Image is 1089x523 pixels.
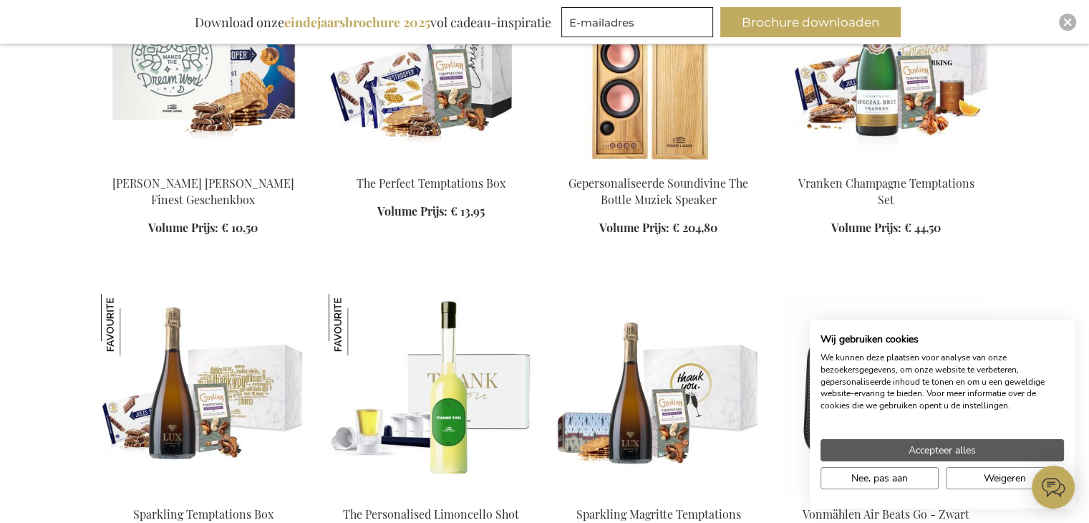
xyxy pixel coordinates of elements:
[821,352,1064,412] p: We kunnen deze plaatsen voor analyse van onze bezoekersgegevens, om onze website te verbeteren, g...
[821,333,1064,346] h2: Wij gebruiken cookies
[946,467,1064,489] button: Alle cookies weigeren
[1059,14,1076,31] div: Close
[798,176,974,207] a: Vranken Champagne Temptations Set
[599,220,717,236] a: Volume Prijs: € 204,80
[821,467,939,489] button: Pas cookie voorkeuren aan
[284,14,430,31] b: eindejaarsbrochure 2025
[329,294,390,355] img: The Personalised Limoncello Shot Set
[984,471,1026,486] span: Weigeren
[377,203,447,219] span: Volume Prijs:
[133,507,274,522] a: Sparkling Temptations Box
[672,220,717,235] span: € 204,80
[904,220,941,235] span: € 44,50
[329,158,533,171] a: The Perfect Temptations Box The Perfect Temptations Box
[357,176,505,191] a: The Perfect Temptations Box
[101,294,163,355] img: Sparkling Temptations Box
[1063,18,1072,27] img: Close
[188,7,558,37] div: Download onze vol cadeau-inspiratie
[720,7,901,37] button: Brochure downloaden
[556,158,761,171] a: Personalised Soundivine The Bottle Music Speaker
[101,489,306,502] a: Sparkling Temptations Bpx Sparkling Temptations Box
[101,158,306,171] a: Jules Destrooper Jules' Finest Gift Box Jules Destrooper Jules' Finest Geschenkbox
[112,176,294,207] a: [PERSON_NAME] [PERSON_NAME] Finest Geschenkbox
[784,158,989,171] a: Vranken Champagne Temptations Set Vranken Champagne Temptations Set
[148,220,258,236] a: Volume Prijs: € 10,50
[101,294,306,494] img: Sparkling Temptations Bpx
[561,7,713,37] input: E-mailadres
[377,203,485,220] a: Volume Prijs: € 13,95
[599,220,669,235] span: Volume Prijs:
[450,203,485,219] span: € 13,95
[851,471,908,486] span: Nee, pas aan
[221,220,258,235] span: € 10,50
[329,294,533,494] img: The Personalised Limoncello Shot Set
[831,220,941,236] a: Volume Prijs: € 44,50
[1032,466,1075,509] iframe: belco-activator-frame
[909,443,976,458] span: Accepteer alles
[831,220,901,235] span: Volume Prijs:
[784,294,989,494] img: Vonmahlen Air Beats GO
[556,294,761,494] img: Sparkling Margritte Temptations Box
[803,507,969,522] a: Vonmählen Air Beats Go - Zwart
[329,489,533,502] a: The Personalised Limoncello Shot Set The Personalised Limoncello Shot Set
[556,489,761,502] a: Sparkling Margritte Temptations Box
[784,489,989,502] a: Vonmahlen Air Beats GO
[148,220,218,235] span: Volume Prijs:
[568,176,748,207] a: Gepersonaliseerde Soundivine The Bottle Muziek Speaker
[561,7,717,42] form: marketing offers and promotions
[821,439,1064,461] button: Accepteer alle cookies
